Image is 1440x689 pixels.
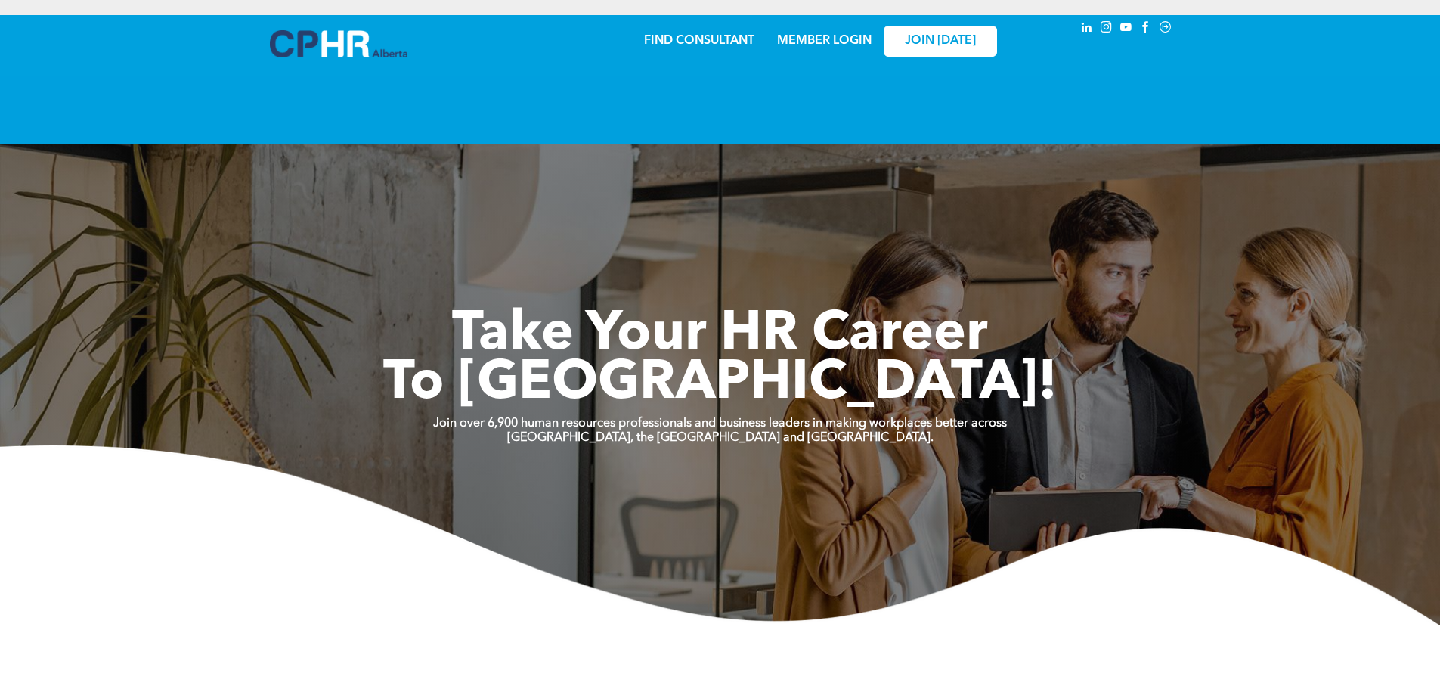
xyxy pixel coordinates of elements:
[884,26,997,57] a: JOIN [DATE]
[1098,19,1115,39] a: instagram
[383,357,1058,411] span: To [GEOGRAPHIC_DATA]!
[507,432,934,444] strong: [GEOGRAPHIC_DATA], the [GEOGRAPHIC_DATA] and [GEOGRAPHIC_DATA].
[1079,19,1095,39] a: linkedin
[270,30,407,57] img: A blue and white logo for cp alberta
[1118,19,1135,39] a: youtube
[452,308,988,362] span: Take Your HR Career
[777,35,872,47] a: MEMBER LOGIN
[644,35,754,47] a: FIND CONSULTANT
[1138,19,1154,39] a: facebook
[433,417,1007,430] strong: Join over 6,900 human resources professionals and business leaders in making workplaces better ac...
[905,34,976,48] span: JOIN [DATE]
[1157,19,1174,39] a: Social network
